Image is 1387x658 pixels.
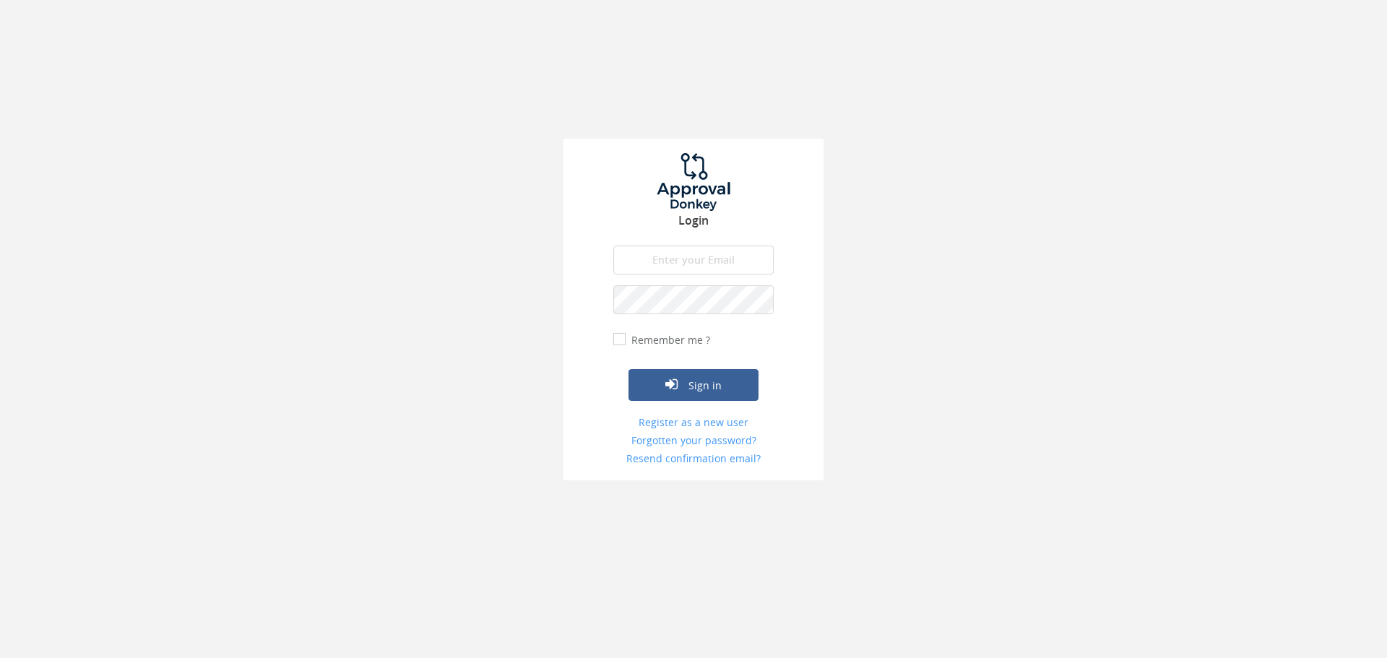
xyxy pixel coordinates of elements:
a: Forgotten your password? [613,433,774,448]
a: Resend confirmation email? [613,451,774,466]
h3: Login [563,215,824,228]
img: logo.png [639,153,748,211]
button: Sign in [628,369,759,401]
label: Remember me ? [628,333,710,347]
input: Enter your Email [613,246,774,274]
a: Register as a new user [613,415,774,430]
